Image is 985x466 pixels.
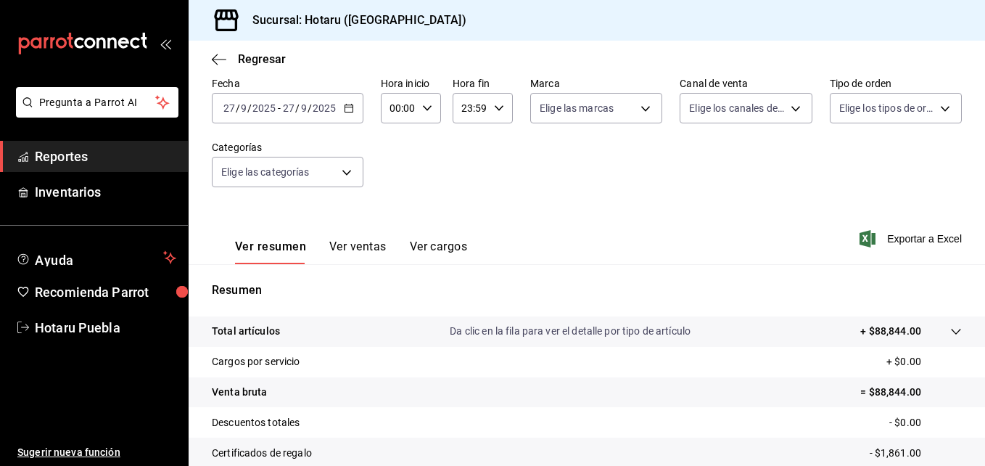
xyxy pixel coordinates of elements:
[830,78,962,89] label: Tipo de orden
[212,52,286,66] button: Regresar
[886,354,962,369] p: + $0.00
[680,78,812,89] label: Canal de venta
[35,182,176,202] span: Inventarios
[35,147,176,166] span: Reportes
[870,446,962,461] p: - $1,861.00
[453,78,513,89] label: Hora fin
[450,324,691,339] p: Da clic en la fila para ver el detalle por tipo de artículo
[329,240,387,264] button: Ver ventas
[212,354,300,369] p: Cargos por servicio
[235,240,467,264] div: navigation tabs
[223,102,236,114] input: --
[889,415,962,430] p: - $0.00
[282,102,295,114] input: --
[221,165,310,179] span: Elige las categorías
[238,52,286,66] span: Regresar
[240,102,247,114] input: --
[212,324,280,339] p: Total artículos
[300,102,308,114] input: --
[530,78,662,89] label: Marca
[862,230,962,248] button: Exportar a Excel
[160,38,171,49] button: open_drawer_menu
[860,385,962,400] p: = $88,844.00
[295,102,300,114] span: /
[410,240,468,264] button: Ver cargos
[689,101,785,115] span: Elige los canales de venta
[39,95,156,110] span: Pregunta a Parrot AI
[252,102,276,114] input: ----
[17,445,176,460] span: Sugerir nueva función
[35,249,157,266] span: Ayuda
[381,78,441,89] label: Hora inicio
[278,102,281,114] span: -
[212,415,300,430] p: Descuentos totales
[212,446,312,461] p: Certificados de regalo
[212,142,363,152] label: Categorías
[35,318,176,338] span: Hotaru Puebla
[860,324,921,339] p: + $88,844.00
[35,282,176,302] span: Recomienda Parrot
[308,102,312,114] span: /
[241,12,466,29] h3: Sucursal: Hotaru ([GEOGRAPHIC_DATA])
[236,102,240,114] span: /
[247,102,252,114] span: /
[540,101,614,115] span: Elige las marcas
[10,105,178,120] a: Pregunta a Parrot AI
[839,101,935,115] span: Elige los tipos de orden
[16,87,178,118] button: Pregunta a Parrot AI
[312,102,337,114] input: ----
[235,240,306,264] button: Ver resumen
[212,282,962,299] p: Resumen
[212,78,363,89] label: Fecha
[212,385,267,400] p: Venta bruta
